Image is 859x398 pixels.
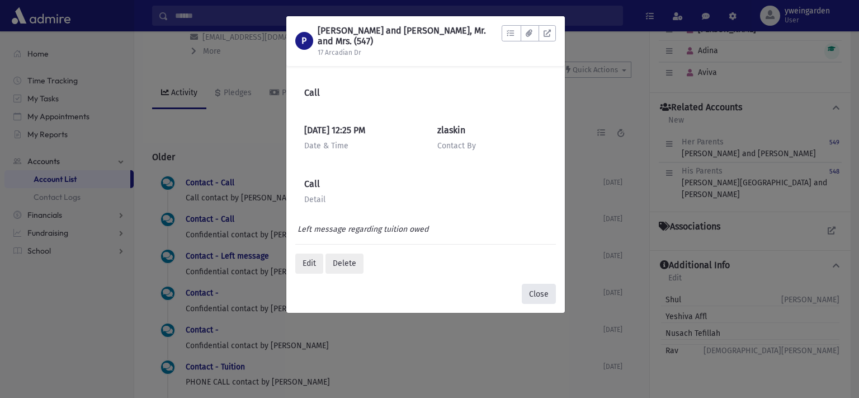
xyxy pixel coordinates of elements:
button: Close [522,284,556,304]
div: Contact By [437,140,547,152]
h6: zlaskin [437,125,547,135]
h6: 17 Arcadian Dr [318,49,502,57]
div: P [295,32,313,50]
div: Edit [295,254,323,274]
h1: [PERSON_NAME] and [PERSON_NAME], Mr. and Mrs. (547) [318,25,502,46]
div: Delete [325,254,364,274]
h6: Call [304,87,547,98]
div: Detail [304,194,547,205]
h6: Call [304,179,547,189]
i: Left message regarding tuition owed [298,224,428,234]
a: P [PERSON_NAME] and [PERSON_NAME], Mr. and Mrs. (547) 17 Arcadian Dr [295,25,502,57]
div: Date & Time [304,140,414,152]
h6: [DATE] 12:25 PM [304,125,414,135]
